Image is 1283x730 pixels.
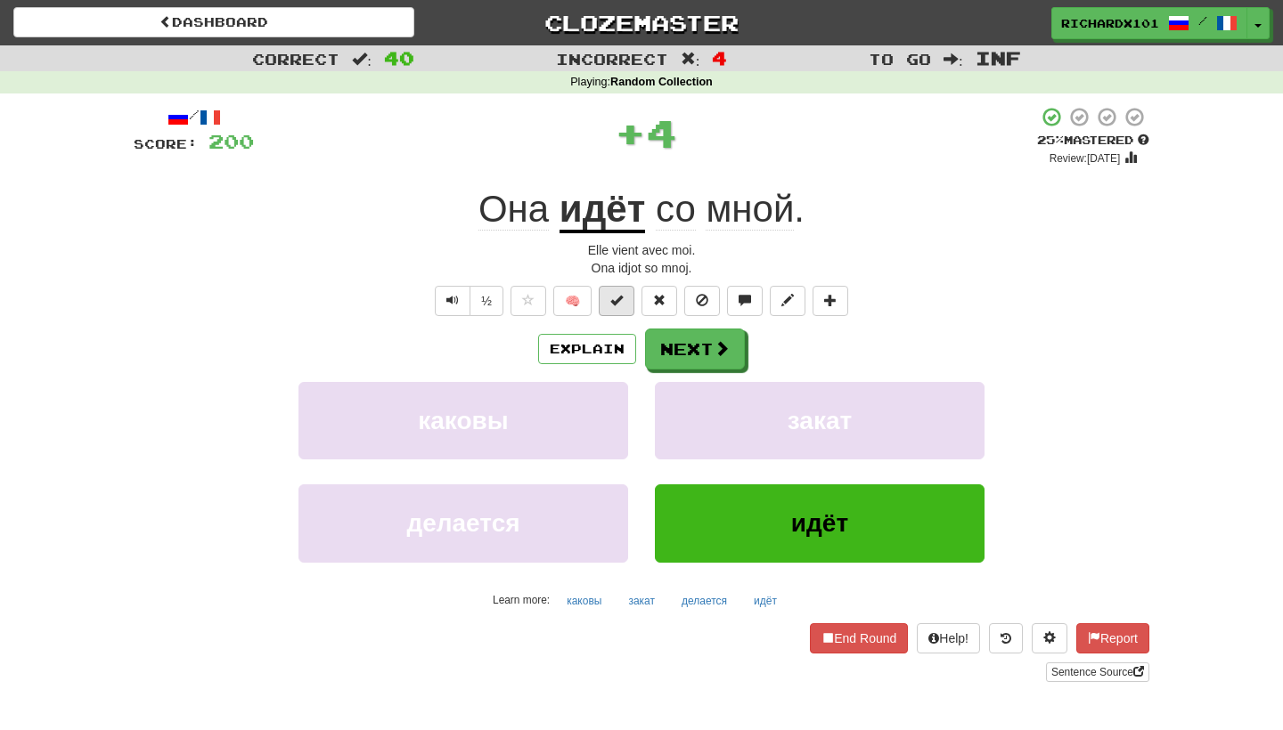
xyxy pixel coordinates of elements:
[557,588,611,614] button: каковы
[645,328,745,369] button: Next
[493,594,550,606] small: Learn more:
[134,106,254,128] div: /
[788,407,852,434] span: закат
[655,382,985,459] button: закат
[13,7,414,37] a: Dashboard
[656,188,696,231] span: со
[1050,152,1121,165] small: Review: [DATE]
[431,286,503,316] div: Text-to-speech controls
[744,588,787,614] button: идёт
[618,588,665,614] button: закат
[1076,623,1149,653] button: Report
[441,7,842,38] a: Clozemaster
[556,50,668,68] span: Incorrect
[384,47,414,69] span: 40
[810,623,908,653] button: End Round
[1051,7,1247,39] a: RichardX101 /
[869,50,931,68] span: To go
[645,188,805,231] span: .
[989,623,1023,653] button: Round history (alt+y)
[418,407,508,434] span: каковы
[134,241,1149,259] div: Elle vient avec moi.
[298,382,628,459] button: каковы
[813,286,848,316] button: Add to collection (alt+a)
[560,188,645,233] u: идёт
[599,286,634,316] button: Set this sentence to 100% Mastered (alt+m)
[727,286,763,316] button: Discuss sentence (alt+u)
[655,484,985,562] button: идёт
[641,286,677,316] button: Reset to 0% Mastered (alt+r)
[712,47,727,69] span: 4
[298,484,628,562] button: делается
[352,52,372,67] span: :
[478,188,549,231] span: Она
[672,588,737,614] button: делается
[684,286,720,316] button: Ignore sentence (alt+i)
[1046,662,1149,682] a: Sentence Source
[134,259,1149,277] div: Ona idjot so mnoj.
[470,286,503,316] button: ½
[917,623,980,653] button: Help!
[770,286,805,316] button: Edit sentence (alt+d)
[406,509,519,537] span: делается
[538,334,636,364] button: Explain
[1061,15,1159,31] span: RichardX101
[944,52,963,67] span: :
[646,110,677,155] span: 4
[252,50,339,68] span: Correct
[706,188,794,231] span: мной
[1198,14,1207,27] span: /
[553,286,592,316] button: 🧠
[511,286,546,316] button: Favorite sentence (alt+f)
[1037,133,1149,149] div: Mastered
[134,136,198,151] span: Score:
[615,106,646,159] span: +
[791,509,848,537] span: идёт
[610,76,713,88] strong: Random Collection
[208,130,254,152] span: 200
[1037,133,1064,147] span: 25 %
[976,47,1021,69] span: Inf
[681,52,700,67] span: :
[435,286,470,316] button: Play sentence audio (ctl+space)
